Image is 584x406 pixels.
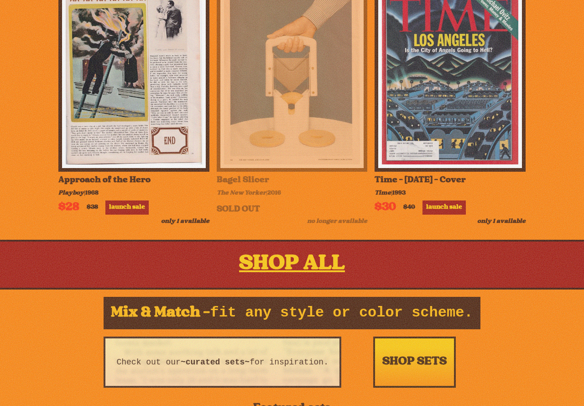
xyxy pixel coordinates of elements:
div: SOLD OUT [217,205,368,215]
div: only 1 available [375,218,526,225]
div: $ 40 [403,204,415,211]
div: | 1993 [375,189,526,197]
div: launch sale [105,200,149,215]
span: The New Yorker [217,190,266,197]
span: Playboy [58,190,84,197]
div: no longer available [217,218,368,225]
span: fit any style or color scheme. [210,304,473,321]
p: Check out our for inspiration. [116,358,328,367]
div: $ 30 [375,201,396,214]
div: Mix & Match - [104,297,480,329]
div: Approach of the Hero [58,175,209,185]
div: launch sale [422,200,466,215]
div: Time - [DATE] - Cover [375,175,526,185]
div: $ 28 [58,201,79,214]
div: | 1968 [58,189,209,197]
div: $ 38 [87,204,98,211]
span: Time [375,190,391,197]
div: | 2016 [217,189,368,201]
div: Bagel Slicer [217,175,368,185]
a: SHOP SETS [373,337,456,388]
div: only 1 available [58,218,209,225]
span: ~curated sets~ [181,358,250,367]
